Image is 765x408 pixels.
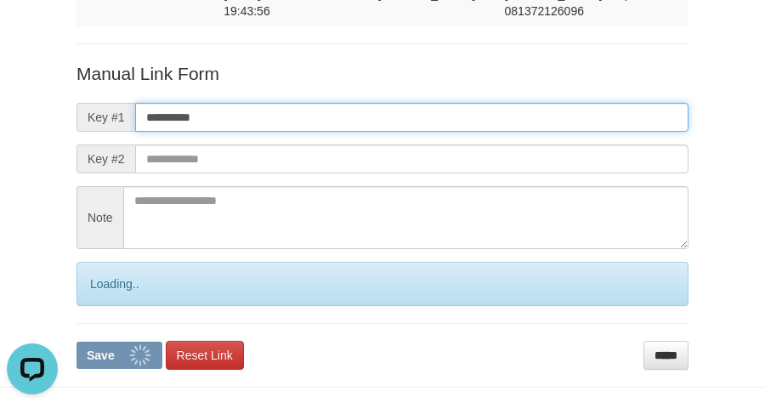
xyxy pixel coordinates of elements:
div: Loading.. [76,262,688,306]
span: Note [76,186,123,249]
p: Manual Link Form [76,61,688,86]
span: Copy 081372126096 to clipboard [505,4,584,18]
span: Key #1 [76,103,135,132]
span: Save [87,348,115,362]
span: Key #2 [76,144,135,173]
button: Open LiveChat chat widget [7,7,58,58]
a: Reset Link [166,341,244,370]
button: Save [76,342,162,369]
span: Reset Link [177,348,233,362]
